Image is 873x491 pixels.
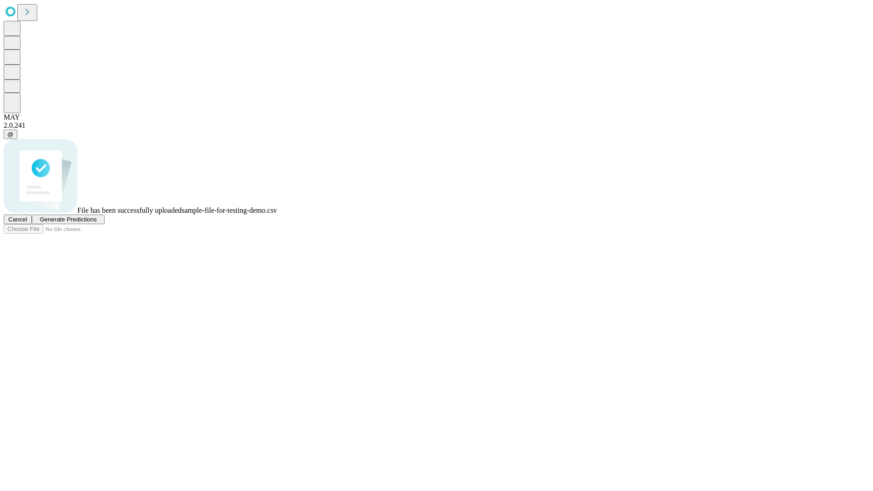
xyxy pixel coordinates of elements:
button: Generate Predictions [32,215,105,224]
div: MAY [4,113,869,121]
span: File has been successfully uploaded [77,206,181,214]
span: sample-file-for-testing-demo.csv [181,206,277,214]
span: Generate Predictions [40,216,96,223]
span: @ [7,131,14,138]
span: Cancel [8,216,27,223]
button: @ [4,130,17,139]
div: 2.0.241 [4,121,869,130]
button: Cancel [4,215,32,224]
